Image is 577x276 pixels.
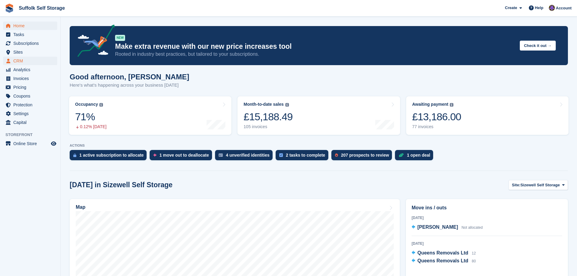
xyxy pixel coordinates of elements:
[70,181,173,189] h2: [DATE] in Sizewell Self Storage
[412,102,449,107] div: Awaiting payment
[13,109,50,118] span: Settings
[115,35,125,41] div: NEW
[219,153,223,157] img: verify_identity-adf6edd0f0f0b5bbfe63781bf79b02c33cf7c696d77639b501bdc392416b5a36.svg
[3,22,57,30] a: menu
[3,109,57,118] a: menu
[244,111,293,123] div: £15,188.49
[13,39,50,48] span: Subscriptions
[13,57,50,65] span: CRM
[13,118,50,127] span: Capital
[50,140,57,147] a: Preview store
[472,259,476,263] span: 80
[412,224,483,231] a: [PERSON_NAME] Not allocated
[412,241,562,246] div: [DATE]
[417,250,468,255] span: Queens Removals Ltd
[535,5,543,11] span: Help
[406,96,569,135] a: Awaiting payment £13,186.00 77 invoices
[509,180,568,190] button: Site: Sizewell Self Storage
[13,48,50,56] span: Sites
[520,41,556,51] button: Check it out →
[399,153,404,157] img: deal-1b604bf984904fb50ccaf53a9ad4b4a5d6e5aea283cecdc64d6e3604feb123c2.svg
[215,150,276,163] a: 4 unverified identities
[70,144,568,148] p: ACTIONS
[237,96,400,135] a: Month-to-date sales £15,188.49 105 invoices
[412,215,562,221] div: [DATE]
[75,102,98,107] div: Occupancy
[472,251,476,255] span: 12
[73,153,76,157] img: active_subscription_to_allocate_icon-d502201f5373d7db506a760aba3b589e785aa758c864c3986d89f69b8ff3...
[505,5,517,11] span: Create
[335,153,338,157] img: prospect-51fa495bee0391a8d652442698ab0144808aea92771e9ea1ae160a38d050c398.svg
[276,150,331,163] a: 2 tasks to complete
[395,150,436,163] a: 1 open deal
[3,92,57,100] a: menu
[99,103,103,107] img: icon-info-grey-7440780725fd019a000dd9b08b2336e03edf1995a4989e88bcd33f0948082b44.svg
[417,224,458,230] span: [PERSON_NAME]
[72,25,115,59] img: price-adjustments-announcement-icon-8257ccfd72463d97f412b2fc003d46551f7dbcb40ab6d574587a9cd5c0d94...
[3,101,57,109] a: menu
[3,118,57,127] a: menu
[3,83,57,91] a: menu
[520,182,560,188] span: Sizewell Self Storage
[76,205,85,210] h2: Map
[70,73,189,81] h1: Good afternoon, [PERSON_NAME]
[412,111,461,123] div: £13,186.00
[244,124,293,129] div: 105 invoices
[3,65,57,74] a: menu
[407,153,430,158] div: 1 open deal
[3,139,57,148] a: menu
[450,103,453,107] img: icon-info-grey-7440780725fd019a000dd9b08b2336e03edf1995a4989e88bcd33f0948082b44.svg
[13,22,50,30] span: Home
[556,5,572,11] span: Account
[13,30,50,39] span: Tasks
[75,111,107,123] div: 71%
[244,102,284,107] div: Month-to-date sales
[70,150,150,163] a: 1 active subscription to allocate
[3,57,57,65] a: menu
[3,74,57,83] a: menu
[16,3,67,13] a: Suffolk Self Storage
[3,48,57,56] a: menu
[13,101,50,109] span: Protection
[341,153,389,158] div: 207 prospects to review
[5,132,60,138] span: Storefront
[115,42,515,51] p: Make extra revenue with our new price increases tool
[115,51,515,58] p: Rooted in industry best practices, but tailored to your subscriptions.
[159,153,209,158] div: 1 move out to deallocate
[3,30,57,39] a: menu
[412,124,461,129] div: 77 invoices
[549,5,555,11] img: Emma
[331,150,395,163] a: 207 prospects to review
[462,225,483,230] span: Not allocated
[13,139,50,148] span: Online Store
[75,124,107,129] div: 0.12% [DATE]
[150,150,215,163] a: 1 move out to deallocate
[70,82,189,89] p: Here's what's happening across your business [DATE]
[412,249,476,257] a: Queens Removals Ltd 12
[285,103,289,107] img: icon-info-grey-7440780725fd019a000dd9b08b2336e03edf1995a4989e88bcd33f0948082b44.svg
[417,258,468,263] span: Queens Removals Ltd
[79,153,144,158] div: 1 active subscription to allocate
[13,65,50,74] span: Analytics
[13,83,50,91] span: Pricing
[412,257,476,265] a: Queens Removals Ltd 80
[412,204,562,211] h2: Move ins / outs
[69,96,231,135] a: Occupancy 71% 0.12% [DATE]
[5,4,14,13] img: stora-icon-8386f47178a22dfd0bd8f6a31ec36ba5ce8667c1dd55bd0f319d3a0aa187defe.svg
[3,39,57,48] a: menu
[286,153,325,158] div: 2 tasks to complete
[512,182,520,188] span: Site:
[153,153,156,157] img: move_outs_to_deallocate_icon-f764333ba52eb49d3ac5e1228854f67142a1ed5810a6f6cc68b1a99e826820c5.svg
[279,153,283,157] img: task-75834270c22a3079a89374b754ae025e5fb1db73e45f91037f5363f120a921f8.svg
[13,92,50,100] span: Coupons
[13,74,50,83] span: Invoices
[226,153,270,158] div: 4 unverified identities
